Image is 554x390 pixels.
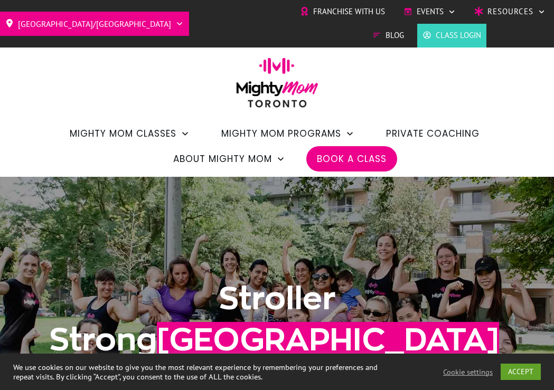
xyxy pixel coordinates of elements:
span: Class Login [436,27,481,43]
a: Events [403,4,456,20]
a: Class Login [422,27,481,43]
a: Book a Class [317,150,387,168]
a: [GEOGRAPHIC_DATA]/[GEOGRAPHIC_DATA] [5,15,184,32]
span: About Mighty Mom [173,150,272,168]
a: Cookie settings [443,367,493,377]
a: Mighty Mom Classes [70,125,190,142]
a: About Mighty Mom [173,150,285,168]
span: Events [417,4,444,20]
span: Resources [487,4,533,20]
a: Mighty Mom Programs [221,125,354,142]
a: Blog [372,27,404,43]
span: [GEOGRAPHIC_DATA] [157,322,499,356]
span: Blog [386,27,404,43]
a: Private Coaching [386,125,480,142]
div: We use cookies on our website to give you the most relevant experience by remembering your prefer... [13,363,382,382]
span: [GEOGRAPHIC_DATA]/[GEOGRAPHIC_DATA] [18,15,171,32]
a: ACCEPT [501,364,541,380]
span: Franchise with Us [313,4,385,20]
span: Mighty Mom Programs [221,125,341,142]
span: Mighty Mom Classes [70,125,176,142]
a: Resources [474,4,546,20]
a: Franchise with Us [300,4,385,20]
img: mightymom-logo-toronto [231,58,324,115]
